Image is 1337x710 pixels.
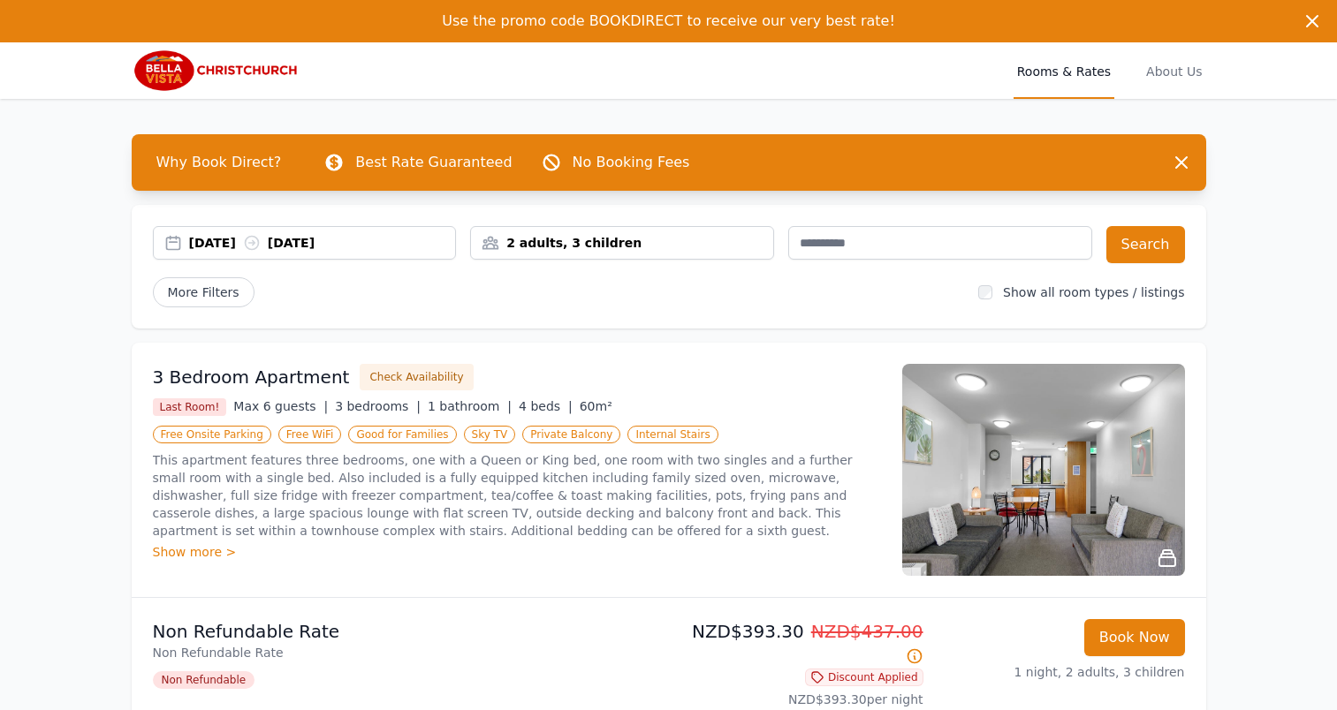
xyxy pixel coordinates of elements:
span: Use the promo code BOOKDIRECT to receive our very best rate! [442,12,895,29]
h3: 3 Bedroom Apartment [153,365,350,389]
p: This apartment features three bedrooms, one with a Queen or King bed, one room with two singles a... [153,451,881,540]
img: Bella Vista Christchurch [132,49,302,92]
span: 3 bedrooms | [335,399,421,413]
p: Non Refundable Rate [153,644,662,661]
p: No Booking Fees [573,152,690,173]
button: Search [1106,226,1185,263]
span: NZD$437.00 [811,621,923,642]
p: Best Rate Guaranteed [355,152,512,173]
span: Free WiFi [278,426,342,443]
label: Show all room types / listings [1003,285,1184,299]
span: Good for Families [348,426,456,443]
span: More Filters [153,277,254,307]
p: 1 night, 2 adults, 3 children [938,663,1185,681]
span: 1 bathroom | [428,399,512,413]
button: Check Availability [360,364,473,390]
span: Last Room! [153,398,227,416]
span: 60m² [580,399,612,413]
p: Non Refundable Rate [153,619,662,644]
span: Why Book Direct? [142,145,296,180]
span: Sky TV [464,426,516,443]
span: Private Balcony [522,426,620,443]
a: Rooms & Rates [1014,42,1114,99]
span: Internal Stairs [627,426,718,443]
div: Show more > [153,543,881,561]
span: 4 beds | [519,399,573,413]
p: NZD$393.30 [676,619,923,668]
span: Non Refundable [153,671,255,689]
span: Free Onsite Parking [153,426,271,443]
div: 2 adults, 3 children [471,234,773,252]
p: NZD$393.30 per night [676,691,923,708]
button: Book Now [1084,619,1185,656]
a: About Us [1143,42,1205,99]
span: Max 6 guests | [233,399,328,413]
div: [DATE] [DATE] [189,234,456,252]
span: Discount Applied [805,668,923,686]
